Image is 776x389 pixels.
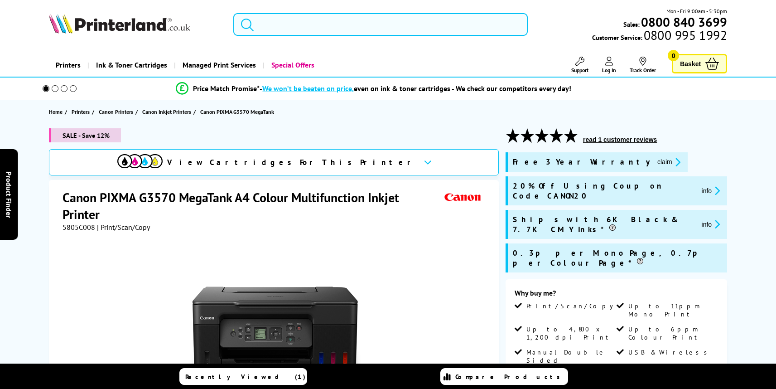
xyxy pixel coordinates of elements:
[260,84,571,93] div: - even on ink & toner cartridges - We check our competitors every day!
[263,53,321,77] a: Special Offers
[174,53,263,77] a: Managed Print Services
[571,57,588,73] a: Support
[49,128,121,142] span: SALE - Save 12%
[592,31,727,42] span: Customer Service:
[641,14,727,30] b: 0800 840 3699
[49,107,65,117] a: Home
[72,107,92,117] a: Printers
[142,107,193,117] a: Canon Inkjet Printers
[5,171,14,218] span: Product Finder
[455,373,565,381] span: Compare Products
[571,67,588,73] span: Support
[117,154,163,168] img: View Cartridges
[580,136,660,144] button: read 1 customer reviews
[87,53,174,77] a: Ink & Toner Cartridges
[49,53,87,77] a: Printers
[513,181,694,201] span: 20% Off Using Coupon Code CANON20
[628,348,712,356] span: USB & Wireless
[63,189,442,223] h1: Canon PIXMA G3570 MegaTank A4 Colour Multifunction Inkjet Printer
[655,157,683,167] button: promo-description
[442,189,484,206] img: Canon
[179,368,307,385] a: Recently Viewed (1)
[99,107,135,117] a: Canon Printers
[513,157,650,167] span: Free 3 Year Warranty
[526,302,620,310] span: Print/Scan/Copy
[49,14,222,35] a: Printerland Logo
[666,7,727,15] span: Mon - Fri 9:00am - 5:30pm
[668,50,679,61] span: 0
[99,107,133,117] span: Canon Printers
[640,18,727,26] a: 0800 840 3699
[167,157,416,167] span: View Cartridges For This Printer
[262,84,354,93] span: We won’t be beaten on price,
[200,107,276,117] a: Canon PIXMA G3570 MegaTank
[49,14,190,34] img: Printerland Logo
[49,107,63,117] span: Home
[513,248,723,268] span: 0.3p per Mono Page, 0.7p per Colour Page*
[672,54,727,73] a: Basket 0
[642,31,727,39] span: 0800 995 1992
[699,219,723,229] button: promo-description
[30,81,718,97] li: modal_Promise
[630,57,656,73] a: Track Order
[97,223,150,232] span: | Print/Scan/Copy
[699,185,723,196] button: promo-description
[72,107,90,117] span: Printers
[185,373,306,381] span: Recently Viewed (1)
[628,325,716,341] span: Up to 6ppm Colour Print
[526,325,614,341] span: Up to 4,800 x 1,200 dpi Print
[96,53,167,77] span: Ink & Toner Cartridges
[526,348,614,373] span: Manual Double Sided Printing
[200,107,274,117] span: Canon PIXMA G3570 MegaTank
[193,84,260,93] span: Price Match Promise*
[602,67,616,73] span: Log In
[628,302,716,318] span: Up to 11ppm Mono Print
[515,288,718,302] div: Why buy me?
[680,58,701,70] span: Basket
[63,223,95,232] span: 5805C008
[623,20,640,29] span: Sales:
[440,368,568,385] a: Compare Products
[513,214,694,234] span: Ships with 6K Black & 7.7K CMY Inks*
[602,57,616,73] a: Log In
[142,107,191,117] span: Canon Inkjet Printers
